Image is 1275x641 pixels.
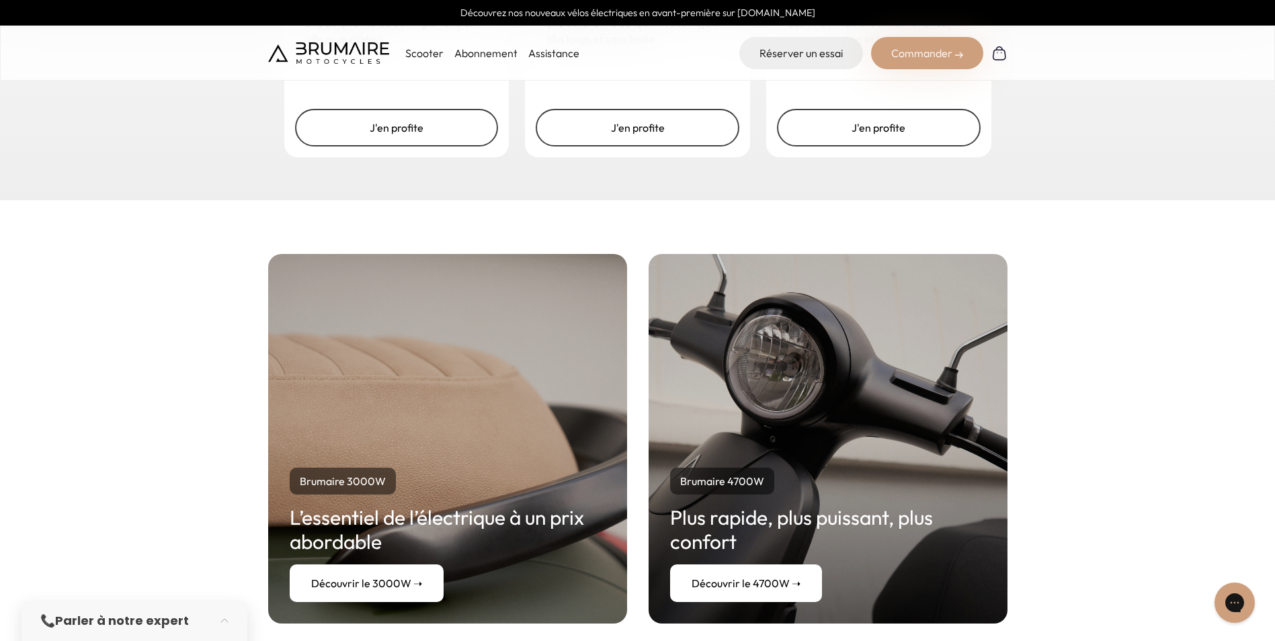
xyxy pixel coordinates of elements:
[955,51,963,59] img: right-arrow-2.png
[290,505,606,554] h2: L’essentiel de l’électrique à un prix abordable
[670,564,822,602] a: Découvrir le 4700W ➝
[536,109,739,146] a: J'en profite
[991,45,1007,61] img: Panier
[1208,578,1262,628] iframe: Gorgias live chat messenger
[290,564,444,602] a: Découvrir le 3000W ➝
[739,37,863,69] a: Réserver un essai
[871,37,983,69] div: Commander
[405,45,444,61] p: Scooter
[670,468,774,495] p: Brumaire 4700W
[295,109,499,146] a: J'en profite
[528,46,579,60] a: Assistance
[670,505,986,554] h2: Plus rapide, plus puissant, plus confort
[777,109,981,146] a: J'en profite
[268,42,389,64] img: Brumaire Motocycles
[454,46,518,60] a: Abonnement
[290,468,396,495] p: Brumaire 3000W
